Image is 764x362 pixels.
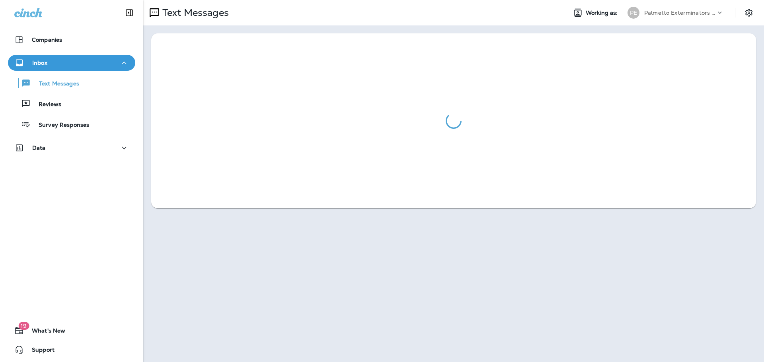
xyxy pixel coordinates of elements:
[31,101,61,108] p: Reviews
[8,116,135,133] button: Survey Responses
[32,60,47,66] p: Inbox
[644,10,716,16] p: Palmetto Exterminators LLC
[31,122,89,129] p: Survey Responses
[32,37,62,43] p: Companies
[159,7,229,19] p: Text Messages
[8,140,135,156] button: Data
[18,322,29,330] span: 19
[118,5,140,21] button: Collapse Sidebar
[628,7,639,19] div: PE
[586,10,620,16] span: Working as:
[8,323,135,339] button: 19What's New
[8,342,135,358] button: Support
[24,327,65,337] span: What's New
[32,145,46,151] p: Data
[24,347,55,356] span: Support
[8,95,135,112] button: Reviews
[742,6,756,20] button: Settings
[8,75,135,91] button: Text Messages
[31,80,79,88] p: Text Messages
[8,55,135,71] button: Inbox
[8,32,135,48] button: Companies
